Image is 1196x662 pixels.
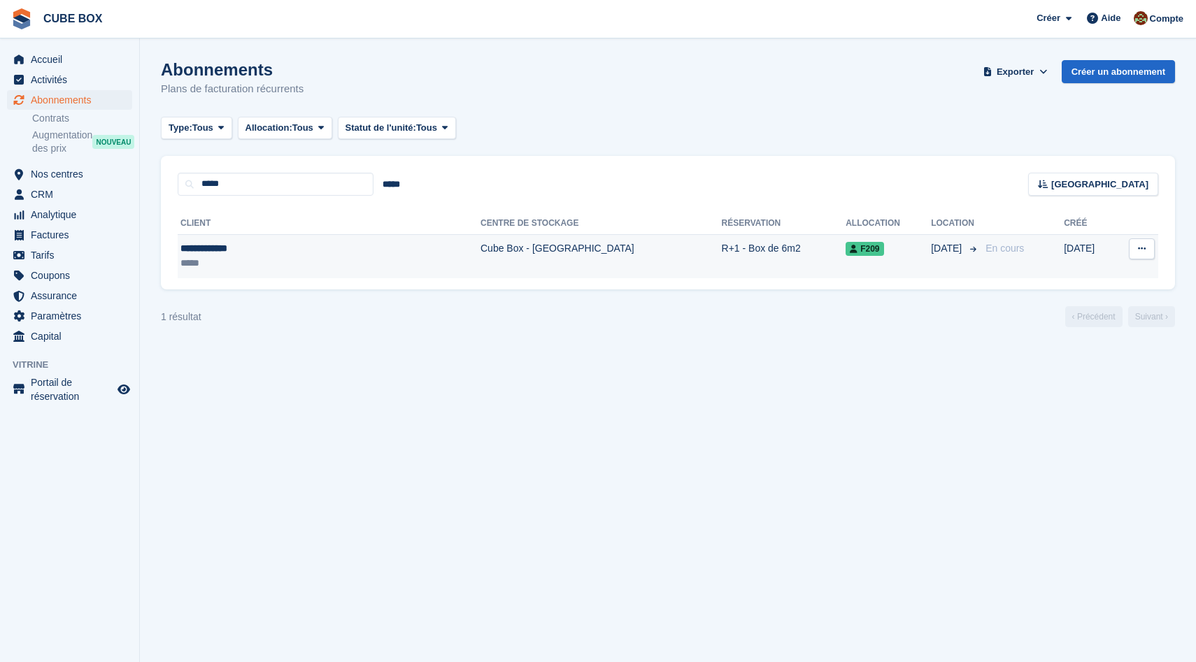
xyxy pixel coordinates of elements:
span: Tous [192,121,213,135]
span: Accueil [31,50,115,69]
a: Créer un abonnement [1062,60,1175,83]
span: CRM [31,185,115,204]
span: F209 [846,242,883,256]
th: Réservation [722,213,846,235]
span: Assurance [31,286,115,305]
nav: Page [1062,306,1178,327]
a: menu [7,326,132,346]
button: Allocation: Tous [238,117,332,140]
a: menu [7,70,132,89]
span: Analytique [31,205,115,224]
a: Suivant [1128,306,1175,327]
span: Factures [31,225,115,245]
div: NOUVEAU [92,135,134,149]
span: Coupons [31,266,115,285]
span: Statut de l'unité: [346,121,416,135]
td: R+1 - Box de 6m2 [722,234,846,278]
span: Aide [1101,11,1120,25]
a: Précédent [1065,306,1123,327]
a: menu [7,245,132,265]
a: menu [7,185,132,204]
span: Tous [416,121,437,135]
a: Contrats [32,112,132,125]
div: 1 résultat [161,310,201,324]
th: Location [931,213,980,235]
th: Centre de stockage [480,213,722,235]
a: menu [7,90,132,110]
th: Client [178,213,480,235]
a: menu [7,50,132,69]
span: [DATE] [931,241,964,256]
span: Capital [31,326,115,346]
button: Type: Tous [161,117,232,140]
span: Tous [292,121,313,135]
button: Exporter [981,60,1051,83]
a: menu [7,266,132,285]
a: menu [7,225,132,245]
th: Créé [1064,213,1112,235]
h1: Abonnements [161,60,304,79]
span: Type: [169,121,192,135]
img: alex soubira [1134,11,1148,25]
span: Exporter [997,65,1034,79]
button: Statut de l'unité: Tous [338,117,456,140]
a: menu [7,306,132,326]
td: Cube Box - [GEOGRAPHIC_DATA] [480,234,722,278]
a: menu [7,286,132,305]
span: Activités [31,70,115,89]
td: [DATE] [1064,234,1112,278]
span: Vitrine [13,358,139,372]
span: Tarifs [31,245,115,265]
p: Plans de facturation récurrents [161,81,304,97]
a: Boutique d'aperçu [115,381,132,398]
a: menu [7,164,132,184]
th: Allocation [846,213,931,235]
span: Paramètres [31,306,115,326]
a: Augmentation des prix NOUVEAU [32,128,132,156]
span: [GEOGRAPHIC_DATA] [1051,178,1148,192]
img: stora-icon-8386f47178a22dfd0bd8f6a31ec36ba5ce8667c1dd55bd0f319d3a0aa187defe.svg [11,8,32,29]
a: menu [7,205,132,224]
span: Abonnements [31,90,115,110]
span: Compte [1150,12,1183,26]
span: Nos centres [31,164,115,184]
span: Portail de réservation [31,375,115,403]
a: CUBE BOX [38,7,108,30]
span: Créer [1037,11,1060,25]
span: En cours [985,243,1024,254]
a: menu [7,375,132,403]
span: Augmentation des prix [32,129,92,155]
span: Allocation: [245,121,292,135]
